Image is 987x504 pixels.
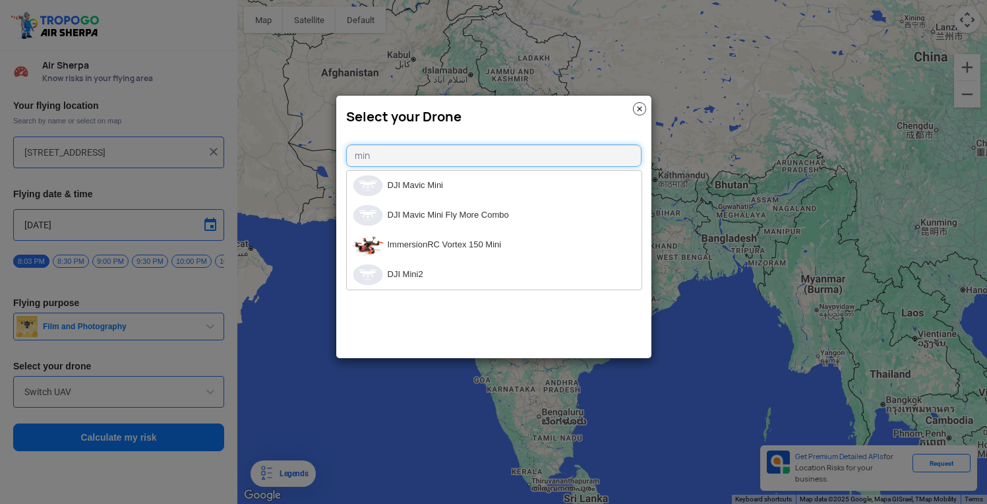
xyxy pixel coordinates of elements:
[351,263,384,286] img: Drone pic
[351,174,384,197] img: Drone pic
[351,234,384,257] img: Drone pic
[347,201,642,230] li: DJI Mavic Mini Fly More Combo
[346,109,642,125] h3: Select your Drone
[347,260,642,290] li: DJI Mini2
[346,144,642,167] input: Search by name or brand, eg, Throttle, Inspire.
[347,230,642,260] li: ImmersionRC Vortex 150 Mini
[351,204,384,227] img: Drone pic
[347,171,642,201] li: DJI Mavic Mini
[633,102,646,115] img: close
